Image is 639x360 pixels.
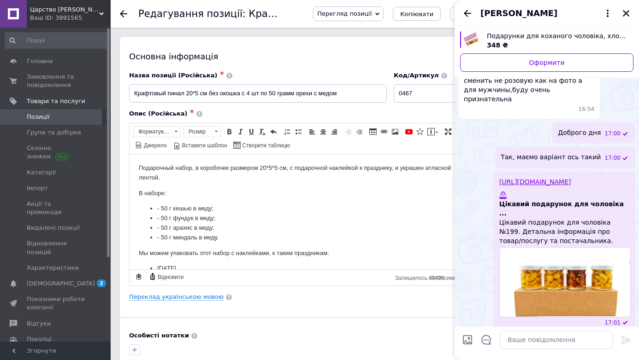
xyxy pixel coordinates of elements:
[426,127,439,137] a: Вставити повідомлення
[487,31,626,41] span: Подарунки для коханого чоловіка, хлопця №201
[148,272,185,282] a: Відновити
[27,168,56,177] span: Категорії
[27,184,48,192] span: Імпорт
[28,110,325,119] li: [DATE]
[27,113,49,121] span: Позиції
[257,127,267,137] a: Видалити форматування
[394,72,439,79] span: Код/Артикул
[28,50,325,59] li: - 50 г кешью в меду;
[429,275,444,281] span: 49496
[9,9,343,29] p: Подарочный набор, в коробочке размером 20*5*5 см, с подарочной наклейкой к празднику, и украшен а...
[224,127,234,137] a: Жирний (⌘+B)
[133,126,181,137] a: Форматування
[134,140,168,150] a: Джерело
[27,295,85,312] span: Показники роботи компанії
[183,126,221,137] a: Розмір
[329,127,339,137] a: По правому краю
[499,192,507,199] img: Цікавий подарунок для чоловіка ...
[138,8,624,19] h1: Редагування позиції: Крафтовый пинал 20*5 см без окошка с 4 шт по 50 грамм орехи с медом
[241,142,290,150] span: Створити таблицю
[129,293,224,301] a: Переклад українською мовою
[129,110,188,117] span: Опис (Російська)
[400,11,433,17] span: Копіювати
[499,199,630,218] span: Цікавий подарунок для чоловіка ...
[318,127,328,137] a: По центру
[220,70,224,76] span: ✱
[460,53,633,72] a: Оформити
[404,127,414,137] a: Додати відео з YouTube
[379,127,389,137] a: Вставити/Редагувати посилання (⌘+L)
[27,144,85,161] span: Сезонні знижки
[27,335,52,343] span: Покупці
[443,127,453,137] a: Максимізувати
[5,32,109,49] input: Пошук
[27,97,85,105] span: Товари та послуги
[30,14,111,22] div: Ваш ID: 3891565
[27,73,85,89] span: Замовлення та повідомлення
[134,272,144,282] a: Зробити резервну копію зараз
[27,57,53,65] span: Головна
[354,127,364,137] a: Збільшити відступ
[181,142,227,150] span: Вставити шаблон
[463,31,479,48] img: 6733097455_w640_h640_podarki-dlya-lyubimogo.jpg
[480,334,492,346] button: Відкрити шаблони відповідей
[558,128,601,138] span: Доброго дня
[27,128,81,137] span: Групи та добірки
[395,273,475,281] div: Кiлькiсть символiв
[501,152,601,162] span: Так, маємо варіант ось такий
[293,127,303,137] a: Вставити/видалити маркований список
[343,127,353,137] a: Зменшити відступ
[390,127,400,137] a: Зображення
[604,154,621,162] span: 17:00 12.09.2025
[129,84,387,103] input: Наприклад, H&M жіноча сукня зелена 38 розмір вечірня максі з блискітками
[184,127,212,137] span: Розмір
[129,72,218,79] span: Назва позиції (Російська)
[9,35,343,44] p: В наборе:
[28,59,325,69] li: - 50 г фундук в меду;
[235,127,245,137] a: Курсив (⌘+I)
[9,94,343,104] p: Мы можем упаковать этот набор с наклейками, к таким праздникам:
[579,105,595,113] span: 16:54 12.09.2025
[130,154,482,269] iframe: Редактор, F14DFE77-C71E-4331-80C0-4570E296D09F
[317,10,372,17] span: Перегляд позиції
[499,178,571,186] a: [URL][DOMAIN_NAME]
[142,142,167,150] span: Джерело
[462,8,473,19] button: Назад
[604,319,621,327] span: 17:01 12.09.2025
[393,7,441,21] button: Копіювати
[120,10,127,17] div: Повернутися назад
[487,41,508,49] span: 348 ₴
[499,247,631,317] img: Цікавий подарунок для чоловіка ...
[27,264,79,272] span: Характеристики
[460,31,633,50] a: Переглянути товар
[480,7,557,19] span: [PERSON_NAME]
[27,319,51,328] span: Відгуки
[172,140,229,150] a: Вставити шаблон
[190,109,194,115] span: ✱
[621,8,632,19] button: Закрити
[307,127,317,137] a: По лівому краю
[156,273,183,281] span: Відновити
[27,224,80,232] span: Видалені позиції
[28,69,325,79] li: - 50 г арахис в меду;
[604,130,621,138] span: 17:00 12.09.2025
[450,7,557,21] button: Зберегти, перейти до списку
[28,79,325,88] li: - 50 г миндаль в меду.
[232,140,291,150] a: Створити таблицю
[27,200,85,216] span: Акції та промокоди
[129,332,189,339] b: Особисті нотатки
[480,7,613,19] button: [PERSON_NAME]
[499,218,630,245] span: Цікавий подарунок для чоловіка №199. Детальна інформація про товар/послугу та постачальника. Ціна...
[27,279,95,288] span: [DEMOGRAPHIC_DATA]
[282,127,292,137] a: Вставити/видалити нумерований список
[129,51,482,62] div: Основна інформація
[415,127,425,137] a: Вставити іконку
[134,127,172,137] span: Форматування
[97,279,106,287] span: 2
[246,127,256,137] a: Підкреслений (⌘+U)
[268,127,278,137] a: Повернути (⌘+Z)
[368,127,378,137] a: Таблиця
[30,6,99,14] span: Царство Меду
[27,239,85,256] span: Відновлення позицій
[9,9,343,202] body: Редактор, F14DFE77-C71E-4331-80C0-4570E296D09F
